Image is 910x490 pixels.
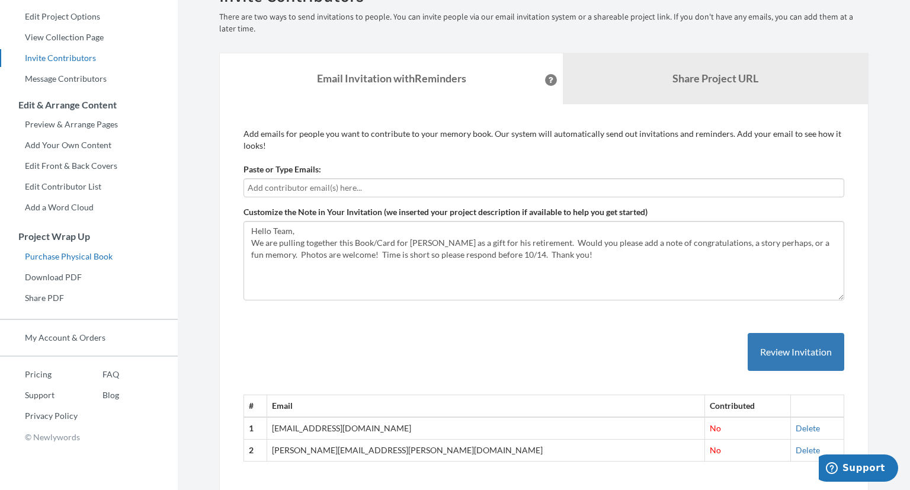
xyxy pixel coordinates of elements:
h3: Project Wrap Up [1,231,178,242]
span: No [710,445,721,455]
p: There are two ways to send invitations to people. You can invite people via our email invitation ... [219,11,869,35]
th: # [244,395,267,417]
h3: Edit & Arrange Content [1,100,178,110]
th: 2 [244,440,267,462]
a: Delete [796,445,820,455]
p: Add emails for people you want to contribute to your memory book. Our system will automatically s... [243,128,844,152]
th: Contributed [704,395,790,417]
button: Review Invitation [748,333,844,371]
b: Share Project URL [672,72,758,85]
label: Paste or Type Emails: [243,164,321,175]
td: [PERSON_NAME][EMAIL_ADDRESS][PERSON_NAME][DOMAIN_NAME] [267,440,704,462]
a: Blog [78,386,119,404]
input: Add contributor email(s) here... [248,181,840,194]
td: [EMAIL_ADDRESS][DOMAIN_NAME] [267,417,704,439]
th: 1 [244,417,267,439]
textarea: Hello Team, We are pulling together this Book/Card for [PERSON_NAME] as a gift for his retirement... [243,221,844,300]
a: FAQ [78,366,119,383]
label: Customize the Note in Your Invitation (we inserted your project description if available to help ... [243,206,648,218]
a: Delete [796,423,820,433]
strong: Email Invitation with Reminders [317,72,466,85]
th: Email [267,395,704,417]
span: No [710,423,721,433]
iframe: Opens a widget where you can chat to one of our agents [819,454,898,484]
